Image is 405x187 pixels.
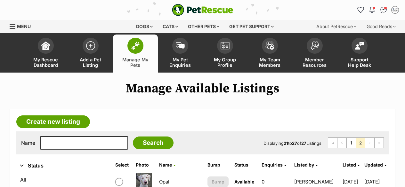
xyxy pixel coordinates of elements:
[292,35,337,73] a: Member Resources
[172,4,233,16] img: logo-e224e6f780fb5917bec1dbf3a21bbac754714ae5b6737aabdf751b685950b380.svg
[221,42,230,50] img: group-profile-icon-3fa3cf56718a62981997c0bc7e787c4b2cf8bcc04b72c1350f741eb67cf2f40e.svg
[294,162,318,168] a: Listed by
[183,20,224,33] div: Other pets
[284,141,288,146] strong: 21
[355,5,366,15] a: Favourites
[159,179,169,185] a: Opal
[328,137,384,148] nav: Pagination
[369,7,375,13] img: notifications-46538b983faf8c2785f20acdc204bb7945ddae34d4c08c2a6579f10ce5e182be.svg
[255,57,284,68] span: My Team Members
[121,57,150,68] span: Manage My Pets
[133,136,174,149] input: Search
[310,41,319,50] img: member-resources-icon-8e73f808a243e03378d46382f2149f9095a855e16c252ad45f914b54edf8863c.svg
[176,42,185,49] img: pet-enquiries-icon-7e3ad2cf08bfb03b45e93fb7055b45f3efa6380592205ae92323e6603595dc1f.svg
[133,160,156,170] th: Photo
[17,24,31,29] span: Menu
[158,20,182,33] div: Cats
[21,140,35,146] label: Name
[294,179,334,185] a: [PERSON_NAME]
[16,162,106,170] button: Status
[364,162,383,168] span: Updated
[343,162,360,168] a: Listed
[355,42,364,50] img: help-desk-icon-fdf02630f3aa405de69fd3d07c3f3aa587a6932b1a1747fa1d2bba05be0121f9.svg
[16,174,106,185] a: All
[16,115,90,128] a: Create new listing
[262,162,286,168] a: Enquiries
[10,20,35,32] a: Menu
[292,141,297,146] strong: 27
[205,160,231,170] th: Bump
[364,162,386,168] a: Updated
[247,35,292,73] a: My Team Members
[159,162,175,168] a: Name
[367,5,377,15] button: Notifications
[159,162,172,168] span: Name
[211,57,239,68] span: My Group Profile
[86,41,95,50] img: add-pet-listing-icon-0afa8454b4691262ce3f59096e99ab1cd57d4a30225e0717b998d2c9b9846f56.svg
[380,7,387,13] img: chat-41dd97257d64d25036548639549fe6c8038ab92f7586957e7f3b1b290dea8141.svg
[362,20,400,33] div: Good Reads
[337,35,382,73] a: Support Help Desk
[312,20,361,33] div: About PetRescue
[232,160,259,170] th: Status
[262,162,283,168] span: translation missing: en.admin.listings.index.attributes.enquiries
[132,20,157,33] div: Dogs
[207,176,228,187] button: Bump
[337,138,346,148] a: Previous page
[234,179,254,184] span: Available
[172,4,233,16] a: PetRescue
[301,141,306,146] strong: 27
[212,178,224,185] span: Bump
[41,41,50,50] img: dashboard-icon-eb2f2d2d3e046f16d808141f083e7271f6b2e854fb5c12c21221c1fb7104beca.svg
[113,160,133,170] th: Select
[365,138,374,148] span: Next page
[113,35,158,73] a: Manage My Pets
[378,5,389,15] a: Conversations
[294,162,314,168] span: Listed by
[392,7,398,13] img: Maryanne profile pic
[265,42,274,50] img: team-members-icon-5396bd8760b3fe7c0b43da4ab00e1e3bb1a5d9ba89233759b79545d2d3fc5d0d.svg
[203,35,247,73] a: My Group Profile
[68,35,113,73] a: Add a Pet Listing
[166,57,195,68] span: My Pet Enquiries
[158,35,203,73] a: My Pet Enquiries
[347,138,356,148] a: Page 1
[343,162,356,168] span: Listed
[263,141,321,146] span: Displaying to of Listings
[345,57,374,68] span: Support Help Desk
[131,42,140,50] img: manage-my-pets-icon-02211641906a0b7f246fdf0571729dbe1e7629f14944591b6c1af311fb30b64b.svg
[375,138,384,148] span: Last page
[300,57,329,68] span: Member Resources
[23,35,68,73] a: My Rescue Dashboard
[356,138,365,148] span: Page 2
[328,138,337,148] a: First page
[390,5,400,15] button: My account
[76,57,105,68] span: Add a Pet Listing
[225,20,278,33] div: Get pet support
[31,57,60,68] span: My Rescue Dashboard
[355,5,400,15] ul: Account quick links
